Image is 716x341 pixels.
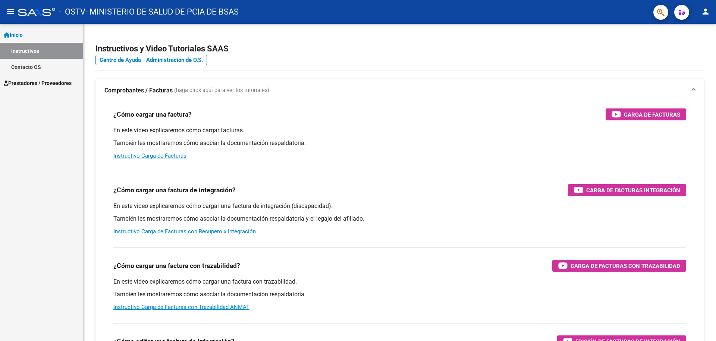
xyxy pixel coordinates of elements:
[691,316,709,334] iframe: Intercom live chat
[606,108,686,120] button: Carga de Facturas
[552,260,686,272] button: Carga de Facturas con Trazabilidad
[571,261,680,271] span: Carga de Facturas con Trazabilidad
[95,55,207,65] a: Centro de Ayuda - Administración de O.S.
[568,184,686,196] button: Carga de Facturas Integración
[701,7,710,16] mat-icon: person
[4,79,72,87] span: Prestadores / Proveedores
[113,278,686,286] p: En este video explicaremos cómo cargar una factura con trazabilidad.
[586,186,680,195] span: Carga de Facturas Integración
[624,110,680,119] span: Carga de Facturas
[59,4,85,20] span: - OSTV
[104,86,173,95] strong: Comprobantes / Facturas
[113,228,256,235] a: Instructivo Carga de Facturas con Recupero x Integración
[113,126,686,135] p: En este video explicaremos cómo cargar facturas.
[113,152,186,159] a: Instructivo Carga de Facturas
[113,304,249,310] a: Instructivo Carga de Facturas con Trazabilidad ANMAT
[174,86,269,95] span: (haga click aquí para ver los tutoriales)
[113,109,192,120] h3: ¿Cómo cargar una factura?
[113,139,686,147] p: También les mostraremos cómo asociar la documentación respaldatoria.
[113,290,686,299] p: También les mostraremos cómo asociar la documentación respaldatoria.
[113,185,236,195] h3: ¿Cómo cargar una factura de integración?
[113,202,686,210] p: En este video explicaremos cómo cargar una factura de integración (discapacidad).
[113,215,686,223] p: También les mostraremos cómo asociar la documentación respaldatoria y el legajo del afiliado.
[95,79,704,102] mat-expansion-panel-header: Comprobantes / Facturas (haga click aquí para ver los tutoriales)
[6,7,15,16] mat-icon: menu
[4,31,23,39] span: Inicio
[113,261,240,271] h3: ¿Cómo cargar una factura con trazabilidad?
[85,4,239,20] span: - MINISTERIO DE SALUD DE PCIA DE BSAS
[95,42,704,56] h2: Instructivos y Video Tutoriales SAAS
